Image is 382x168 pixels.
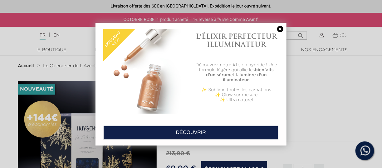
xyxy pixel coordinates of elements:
[104,126,278,140] a: DÉCOUVRIR
[194,87,279,92] p: ✨ Sublime toutes les carnations
[206,68,274,77] b: bienfaits d'un sérum
[194,97,279,102] p: ✨ Ultra naturel
[194,62,279,82] p: Découvrez notre #1 soin hybride ! Une formule légère qui allie les et la .
[194,32,279,49] h1: L'ÉLIXIR PERFECTEUR ILLUMINATEUR
[194,92,279,97] p: ✨ Glow sur mesure
[223,73,267,82] b: lumière d'un illuminateur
